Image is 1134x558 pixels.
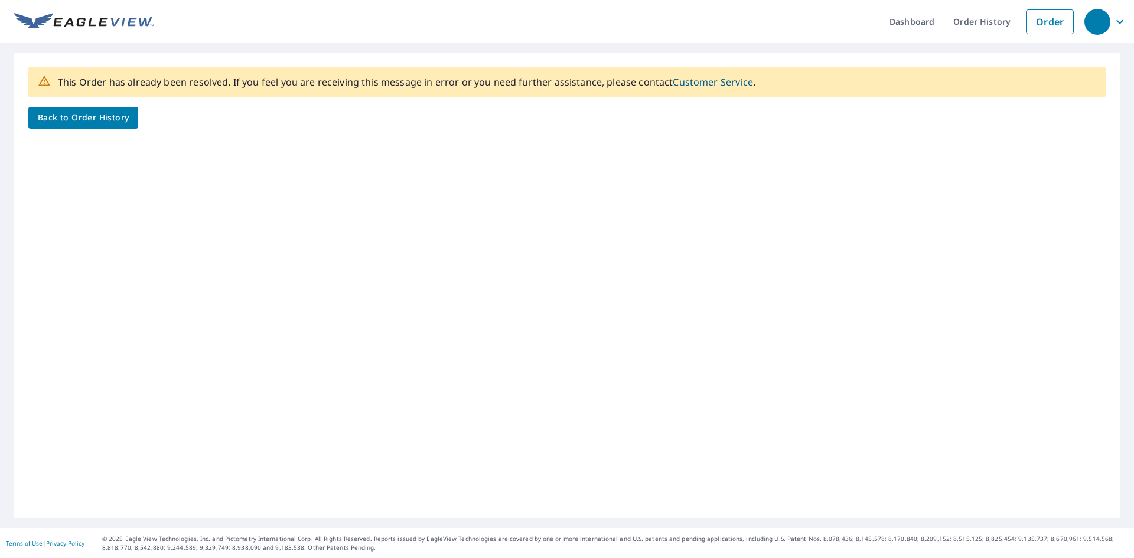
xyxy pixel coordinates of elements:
img: EV Logo [14,13,154,31]
a: Terms of Use [6,539,43,547]
p: This Order has already been resolved. If you feel you are receiving this message in error or you ... [58,75,755,89]
p: © 2025 Eagle View Technologies, Inc. and Pictometry International Corp. All Rights Reserved. Repo... [102,534,1128,552]
a: Back to Order History [28,107,138,129]
a: Order [1026,9,1074,34]
a: Privacy Policy [46,539,84,547]
p: | [6,540,84,547]
span: Back to Order History [38,110,129,125]
a: Customer Service [673,76,752,89]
